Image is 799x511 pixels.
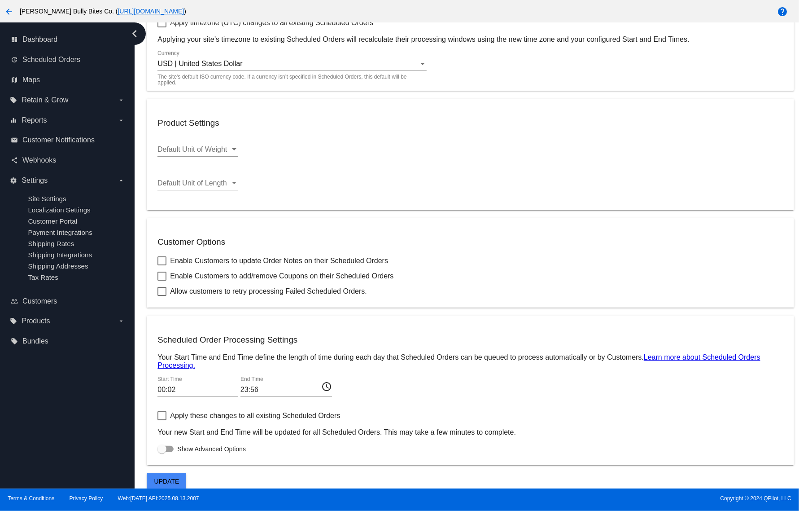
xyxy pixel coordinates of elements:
[170,410,340,421] span: Apply these changes to all existing Scheduled Orders
[28,262,88,270] a: Shipping Addresses
[10,97,17,104] i: local_offer
[157,179,227,187] span: Default Unit of Length
[157,428,783,436] p: Your new Start and End Time will be updated for all Scheduled Orders. This may take a few minutes...
[118,117,125,124] i: arrow_drop_down
[157,74,421,86] mat-hint: The site's default ISO currency code. If a currency isn’t specified in Scheduled Orders, this def...
[11,56,18,63] i: update
[157,145,238,154] mat-select: Default Unit of Weight
[157,335,783,345] h3: Scheduled Order Processing Settings
[28,273,58,281] a: Tax Rates
[22,76,40,84] span: Maps
[170,271,393,282] span: Enable Customers to add/remove Coupons on their Scheduled Orders
[22,35,57,44] span: Dashboard
[22,317,50,325] span: Products
[157,353,783,370] p: Your Start Time and End Time define the length of time during each day that Scheduled Orders can ...
[28,240,74,247] a: Shipping Rates
[10,117,17,124] i: equalizer
[157,237,783,247] h3: Customer Options
[11,334,125,348] a: local_offer Bundles
[28,251,92,259] a: Shipping Integrations
[127,26,142,41] i: chevron_left
[177,445,246,454] span: Show Advanced Options
[118,177,125,184] i: arrow_drop_down
[22,337,48,345] span: Bundles
[22,156,56,164] span: Webhooks
[11,298,18,305] i: people_outline
[11,294,125,308] a: people_outline Customers
[70,495,103,502] a: Privacy Policy
[777,6,788,17] mat-icon: help
[20,8,186,15] span: [PERSON_NAME] Bully Bites Co. ( )
[11,76,18,84] i: map
[11,133,125,147] a: email Customer Notifications
[170,18,373,28] span: Apply timezone (UTC) changes to all existing Scheduled Orders
[11,53,125,67] a: update Scheduled Orders
[157,35,783,44] p: Applying your site’s timezone to existing Scheduled Orders will recalculate their processing wind...
[11,32,125,47] a: dashboard Dashboard
[10,317,17,325] i: local_offer
[170,286,367,297] span: Allow customers to retry processing Failed Scheduled Orders.
[157,60,242,67] span: USD | United States Dollar
[154,478,179,485] span: Update
[11,153,125,167] a: share Webhooks
[157,118,783,128] h3: Product Settings
[118,495,199,502] a: Web:[DATE] API:2025.08.13.2007
[28,195,66,203] a: Site Settings
[11,36,18,43] i: dashboard
[11,73,125,87] a: map Maps
[28,217,77,225] a: Customer Portal
[22,96,68,104] span: Retain & Grow
[118,97,125,104] i: arrow_drop_down
[11,157,18,164] i: share
[147,473,186,489] button: Update
[22,297,57,305] span: Customers
[157,386,238,394] input: Start Time
[321,381,332,392] mat-icon: access_time
[407,495,791,502] span: Copyright © 2024 QPilot, LLC
[118,8,184,15] a: [URL][DOMAIN_NAME]
[157,145,227,153] span: Default Unit of Weight
[22,136,95,144] span: Customer Notifications
[22,176,48,185] span: Settings
[8,495,54,502] a: Terms & Conditions
[28,229,92,236] a: Payment Integrations
[22,116,47,124] span: Reports
[11,338,18,345] i: local_offer
[118,317,125,325] i: arrow_drop_down
[240,386,321,394] input: End Time
[157,179,238,187] mat-select: Default Unit of Length
[157,60,427,68] mat-select: Currency
[170,255,388,266] span: Enable Customers to update Order Notes on their Scheduled Orders
[22,56,80,64] span: Scheduled Orders
[11,137,18,144] i: email
[4,6,14,17] mat-icon: arrow_back
[157,353,760,369] a: Learn more about Scheduled Orders Processing.
[28,206,90,214] a: Localization Settings
[10,177,17,184] i: settings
